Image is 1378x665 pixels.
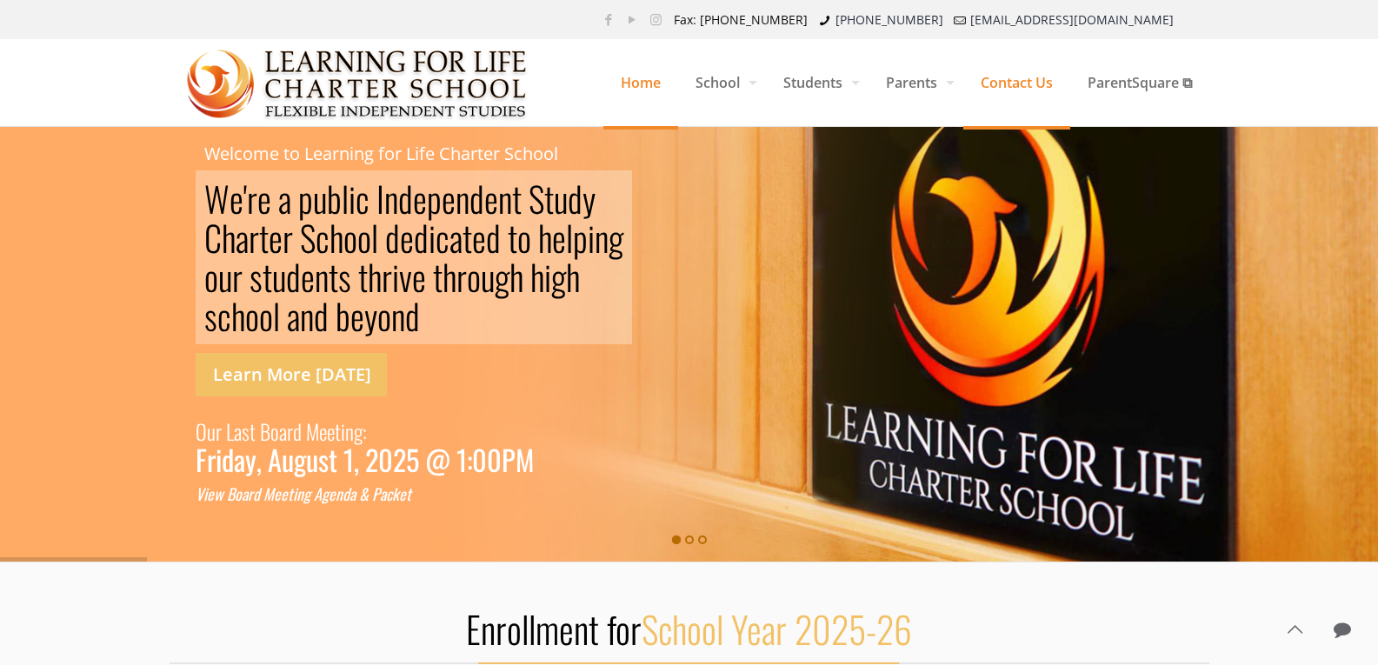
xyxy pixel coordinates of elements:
div: r [207,449,216,470]
div: c [436,218,449,257]
a: Parents [869,39,963,126]
div: u [272,257,286,296]
div: y [245,449,256,470]
div: o [467,257,481,296]
div: e [552,218,566,257]
div: b [336,296,350,336]
img: Home [187,40,529,127]
div: r [232,257,243,296]
div: , [256,449,262,470]
div: i [203,483,207,505]
div: e [412,257,426,296]
div: u [207,414,216,449]
div: a [287,296,300,336]
div: d [343,483,349,505]
a: ParentSquare ⧉ [1070,39,1209,126]
a: Facebook icon [600,10,618,28]
div: p [427,179,442,218]
rs-layer: Welcome to Learning for Life Charter School [204,144,558,163]
div: n [391,296,405,336]
div: e [350,296,364,336]
div: C [204,218,222,257]
div: l [342,179,349,218]
div: c [217,296,231,336]
div: r [247,179,257,218]
div: 5 [406,449,419,470]
div: d [486,218,501,257]
a: Home [603,39,678,126]
div: e [281,483,288,505]
div: e [400,218,414,257]
div: d [469,179,484,218]
div: h [222,218,236,257]
div: l [371,218,378,257]
div: i [429,218,436,257]
div: u [306,449,318,470]
div: k [392,483,399,505]
div: t [433,257,443,296]
div: e [329,483,336,505]
div: s [204,296,217,336]
div: ' [243,179,247,218]
div: d [286,257,301,296]
div: g [551,257,566,296]
div: w [214,483,223,505]
div: d [398,179,413,218]
div: e [274,483,281,505]
div: t [329,449,337,470]
div: a [234,414,242,449]
div: e [472,218,486,257]
div: F [196,449,207,470]
div: g [495,257,509,296]
div: S [300,218,316,257]
div: e [484,179,498,218]
a: Students [766,39,869,126]
div: c [356,179,369,218]
div: p [298,179,313,218]
div: t [288,483,293,505]
div: h [509,257,523,296]
span: Parents [869,57,963,109]
div: d [253,483,260,505]
div: e [319,414,327,449]
div: P [372,483,380,505]
div: n [384,179,398,218]
div: h [530,257,544,296]
div: e [257,179,271,218]
a: Contact Us [963,39,1070,126]
div: h [566,257,580,296]
div: n [315,257,329,296]
h2: Enrollment for [170,606,1209,651]
div: o [357,218,371,257]
div: d [568,179,582,218]
div: 2 [365,449,378,470]
div: o [377,296,391,336]
div: d [222,449,234,470]
span: Contact Us [963,57,1070,109]
div: t [329,257,338,296]
a: Learn More [DATE] [196,353,387,396]
div: b [327,179,342,218]
a: Our Last Board Meeting: Friday, August 1, 2025 @ 1:00PM [196,414,534,470]
i: phone [816,11,834,28]
div: i [293,483,296,505]
div: i [216,449,222,470]
div: n [296,483,303,505]
div: v [399,257,412,296]
a: Instagram icon [647,10,665,28]
div: S [529,179,544,218]
div: d [314,296,329,336]
a: View Board Meeting Agenda & Packet [196,483,411,505]
a: YouTube icon [623,10,642,28]
div: t [544,179,554,218]
div: M [263,483,274,505]
div: e [301,257,315,296]
div: l [566,218,573,257]
div: a [242,483,248,505]
span: Students [766,57,869,109]
div: 0 [378,449,393,470]
div: g [609,218,623,257]
div: p [573,218,588,257]
div: L [226,414,234,449]
div: u [282,449,294,470]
